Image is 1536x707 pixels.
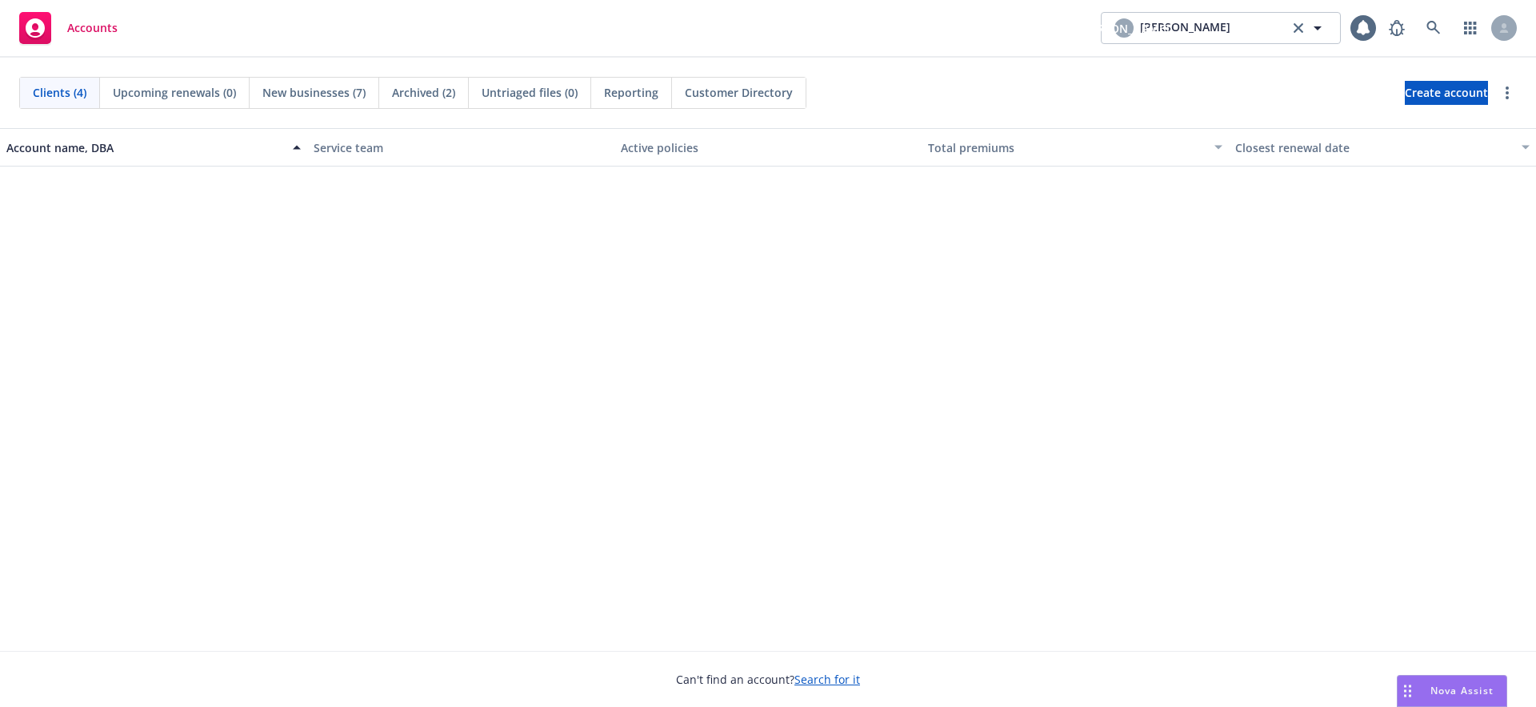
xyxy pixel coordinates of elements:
div: Active policies [621,139,915,156]
a: Report a Bug [1381,12,1413,44]
span: Untriaged files (0) [482,84,578,101]
button: Total premiums [922,128,1229,167]
a: Search [1418,12,1450,44]
div: Total premiums [928,139,1205,156]
span: Upcoming renewals (0) [113,84,236,101]
button: Service team [307,128,614,167]
span: Archived (2) [392,84,455,101]
a: more [1498,83,1517,102]
span: Reporting [604,84,658,101]
button: [PERSON_NAME][PERSON_NAME]clear selection [1101,12,1341,44]
span: [PERSON_NAME] [1079,20,1170,37]
span: New businesses (7) [262,84,366,101]
span: Create account [1405,78,1488,108]
button: Closest renewal date [1229,128,1536,167]
div: Service team [314,139,608,156]
span: Can't find an account? [676,671,860,688]
a: Search for it [794,672,860,687]
div: Account name, DBA [6,139,283,156]
span: Nova Assist [1430,684,1494,697]
a: Accounts [13,6,124,50]
div: Drag to move [1398,676,1418,706]
button: Active policies [614,128,922,167]
span: [PERSON_NAME] [1140,18,1230,38]
a: clear selection [1289,18,1308,38]
a: Switch app [1454,12,1486,44]
span: Customer Directory [685,84,793,101]
button: Nova Assist [1397,675,1507,707]
a: Create account [1405,81,1488,105]
div: Closest renewal date [1235,139,1512,156]
span: Clients (4) [33,84,86,101]
span: Accounts [67,22,118,34]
